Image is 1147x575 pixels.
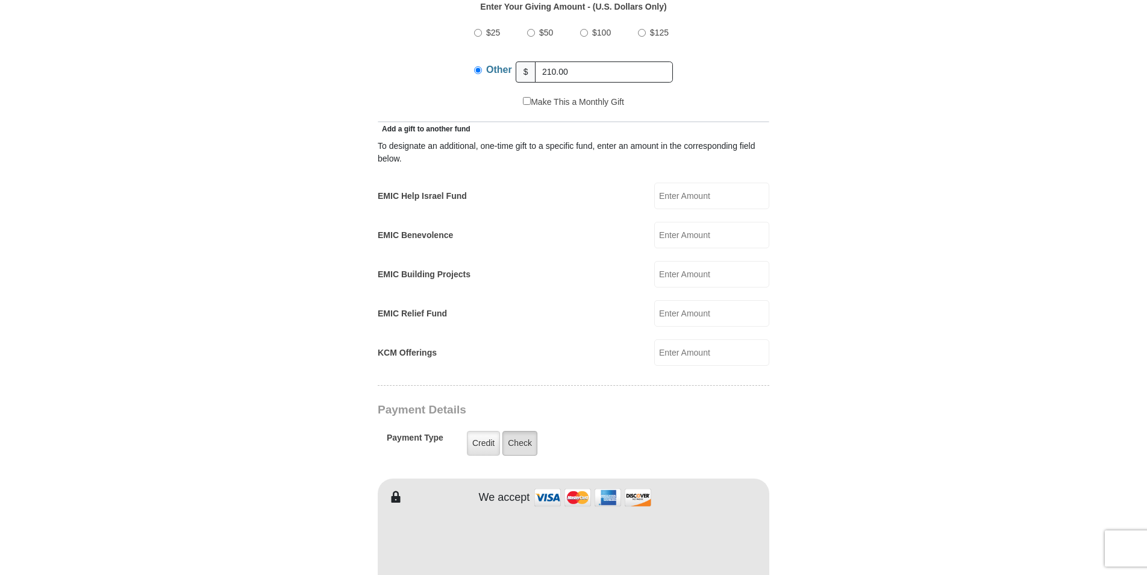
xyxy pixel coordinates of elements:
span: Add a gift to another fund [378,125,470,133]
input: Enter Amount [654,183,769,209]
input: Other Amount [535,61,673,83]
label: EMIC Benevolence [378,229,453,242]
span: $ [516,61,536,83]
strong: Enter Your Giving Amount - (U.S. Dollars Only) [480,2,666,11]
span: $50 [539,28,553,37]
label: Make This a Monthly Gift [523,96,624,108]
span: $125 [650,28,669,37]
label: Credit [467,431,500,456]
div: To designate an additional, one-time gift to a specific fund, enter an amount in the correspondin... [378,140,769,165]
label: EMIC Help Israel Fund [378,190,467,203]
input: Enter Amount [654,261,769,287]
span: $100 [592,28,611,37]
label: EMIC Relief Fund [378,307,447,320]
input: Enter Amount [654,222,769,248]
input: Make This a Monthly Gift [523,97,531,105]
span: $25 [486,28,500,37]
input: Enter Amount [654,339,769,366]
span: Other [486,64,512,75]
h5: Payment Type [387,433,443,449]
img: credit cards accepted [533,485,653,511]
label: KCM Offerings [378,347,437,359]
input: Enter Amount [654,300,769,327]
label: Check [502,431,537,456]
h3: Payment Details [378,403,685,417]
h4: We accept [479,491,530,504]
label: EMIC Building Projects [378,268,470,281]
